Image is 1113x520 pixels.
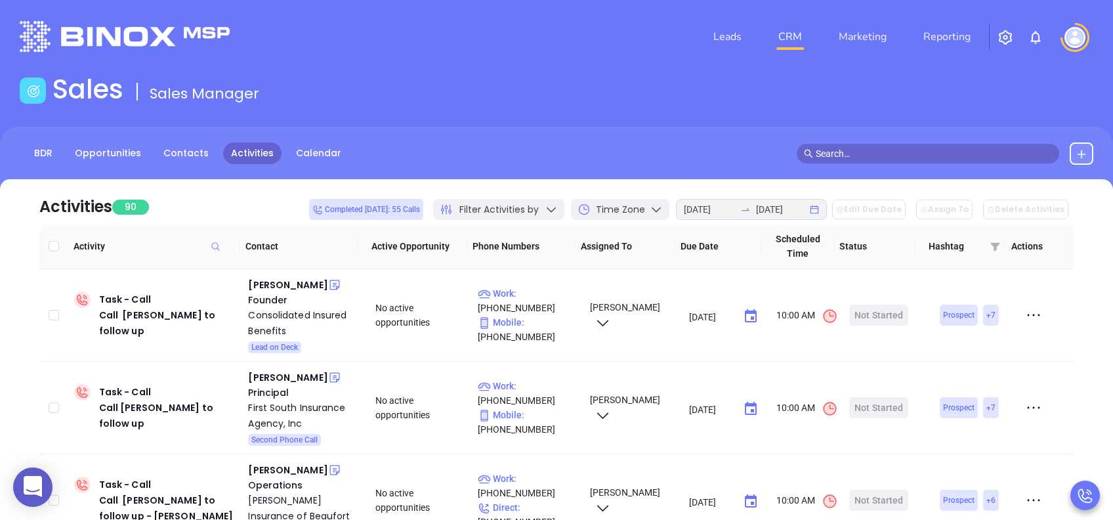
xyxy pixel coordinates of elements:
input: MM/DD/YYYY [689,495,733,508]
div: Not Started [854,397,903,418]
th: Phone Numbers [467,224,576,269]
div: No active opportunities [375,393,467,422]
span: Mobile : [478,317,524,328]
div: Not Started [854,490,903,511]
div: Call [PERSON_NAME] to follow up [99,307,238,339]
span: [PERSON_NAME] [588,302,660,327]
span: Work : [478,288,516,299]
span: Completed [DATE]: 55 Calls [312,202,420,217]
div: Principal [248,385,357,400]
span: to [740,204,751,215]
span: 90 [112,200,149,215]
span: Second Phone Call [251,433,318,447]
a: Leads [708,24,747,50]
img: user [1064,27,1085,48]
th: Assigned To [576,224,675,269]
span: Prospect [943,308,975,322]
div: No active opportunities [375,486,467,515]
div: Activities [39,195,112,219]
span: Work : [478,381,516,391]
img: iconNotification [1028,30,1043,45]
img: logo [20,21,230,52]
span: swap-right [740,204,751,215]
input: Start date [684,202,735,217]
a: Opportunities [67,142,149,164]
button: Edit Due Date [832,200,906,219]
button: Choose date, selected date is Aug 25, 2025 [738,396,764,422]
a: CRM [773,24,807,50]
button: Assign To [916,200,973,219]
div: Operations [248,478,357,492]
p: [PHONE_NUMBER] [478,315,577,344]
h1: Sales [52,74,123,105]
th: Active Opportunity [358,224,467,269]
span: Mobile : [478,410,524,420]
span: Hashtag [929,239,984,253]
div: No active opportunities [375,301,467,330]
div: [PERSON_NAME] [248,370,327,385]
div: [PERSON_NAME] [248,277,327,293]
span: Work : [478,473,516,484]
span: Direct : [478,502,520,513]
span: 10:00 AM [776,308,838,324]
p: [PHONE_NUMBER] [478,379,577,408]
div: Call [PERSON_NAME] to follow up [99,400,238,431]
a: Contacts [156,142,217,164]
button: Delete Activities [983,200,1068,219]
p: [PHONE_NUMBER] [478,471,577,500]
input: Search… [816,146,1052,161]
span: search [804,149,813,158]
div: Founder [248,293,357,307]
div: Not Started [854,305,903,326]
a: BDR [26,142,60,164]
div: [PERSON_NAME] [248,462,327,478]
th: Contact [240,224,358,269]
a: Activities [223,142,282,164]
span: [PERSON_NAME] [588,487,660,512]
span: Sales Manager [150,83,259,104]
button: Choose date, selected date is Aug 25, 2025 [738,303,764,330]
div: Task - Call [99,384,238,431]
th: Scheduled Time [761,224,833,269]
span: 10:00 AM [776,493,838,509]
th: Due Date [675,224,761,269]
span: 10:00 AM [776,401,838,417]
span: Time Zone [596,203,645,217]
th: Status [834,224,915,269]
span: Prospect [943,493,975,508]
a: Reporting [918,24,976,50]
span: Activity [73,239,235,253]
input: MM/DD/YYYY [689,310,733,323]
a: Calendar [288,142,349,164]
span: [PERSON_NAME] [588,395,660,420]
input: End date [756,202,807,217]
button: Choose date, selected date is Aug 25, 2025 [738,488,764,515]
p: [PHONE_NUMBER] [478,408,577,437]
th: Actions [1006,224,1060,269]
a: Marketing [833,24,892,50]
a: Consolidated Insured Benefits [248,307,357,339]
p: [PHONE_NUMBER] [478,286,577,315]
span: + 7 [986,401,996,415]
div: Task - Call [99,292,238,339]
img: iconSetting [997,30,1013,45]
span: Filter Activities by [459,203,539,217]
span: + 6 [986,493,996,508]
span: + 7 [986,308,996,322]
a: First South Insurance Agency, Inc [248,400,357,431]
span: Lead on Deck [251,340,298,355]
span: Prospect [943,401,975,415]
input: MM/DD/YYYY [689,402,733,416]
